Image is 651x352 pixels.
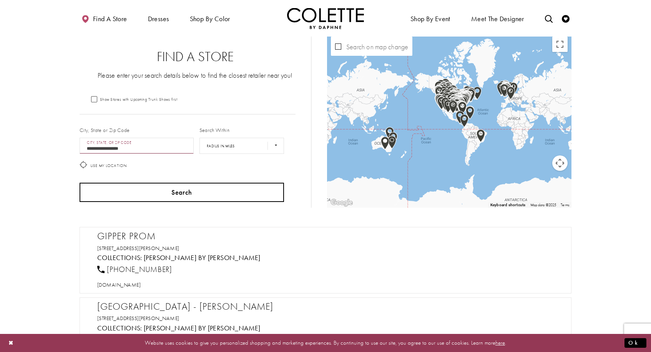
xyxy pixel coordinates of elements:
[199,138,284,154] select: Radius In Miles
[107,264,172,274] span: [PHONE_NUMBER]
[552,37,568,52] button: Toggle fullscreen view
[97,315,179,322] a: Opens in new tab
[490,202,525,208] button: Keyboard shortcuts
[55,338,596,348] p: Website uses cookies to give you personalized shopping and marketing experiences. By continuing t...
[97,245,179,252] a: Opens in new tab
[80,138,194,154] input: City, State, or ZIP Code
[530,202,556,207] span: Map data ©2025
[97,253,142,262] span: Collections:
[97,281,141,288] span: [DOMAIN_NAME]
[97,324,142,332] span: Collections:
[329,198,354,208] img: Google
[495,339,505,347] a: here
[80,183,284,202] button: Search
[95,70,296,80] p: Please enter your search details below to find the closest retailer near you!
[97,230,561,242] h2: Gipper Prom
[5,336,18,350] button: Close Dialog
[144,324,261,332] a: Visit Colette by Daphne page - Opens in new tab
[199,126,229,134] label: Search Within
[327,33,571,208] div: Map with store locations
[561,202,569,207] a: Terms (opens in new tab)
[624,338,646,348] button: Submit Dialog
[552,155,568,171] button: Map camera controls
[329,198,354,208] a: Open this area in Google Maps (opens a new window)
[97,301,561,312] h2: [GEOGRAPHIC_DATA] - [PERSON_NAME]
[80,126,130,134] label: City, State or Zip Code
[144,253,261,262] a: Visit Colette by Daphne page - Opens in new tab
[97,281,141,288] a: Opens in new tab
[95,49,296,65] h2: Find a Store
[97,264,172,274] a: [PHONE_NUMBER]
